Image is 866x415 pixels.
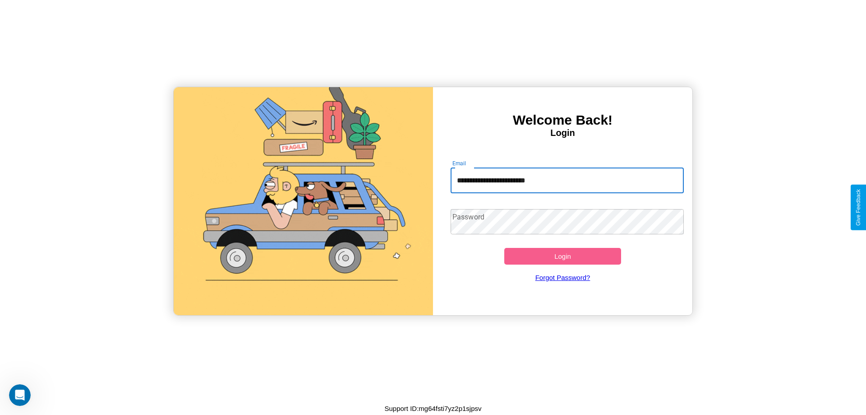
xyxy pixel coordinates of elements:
iframe: Intercom live chat [9,384,31,406]
a: Forgot Password? [446,265,680,290]
button: Login [504,248,621,265]
div: Give Feedback [855,189,861,226]
h4: Login [433,128,692,138]
label: Email [452,159,466,167]
img: gif [174,87,433,315]
p: Support ID: mg64fsti7yz2p1sjpsv [384,402,481,415]
h3: Welcome Back! [433,112,692,128]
